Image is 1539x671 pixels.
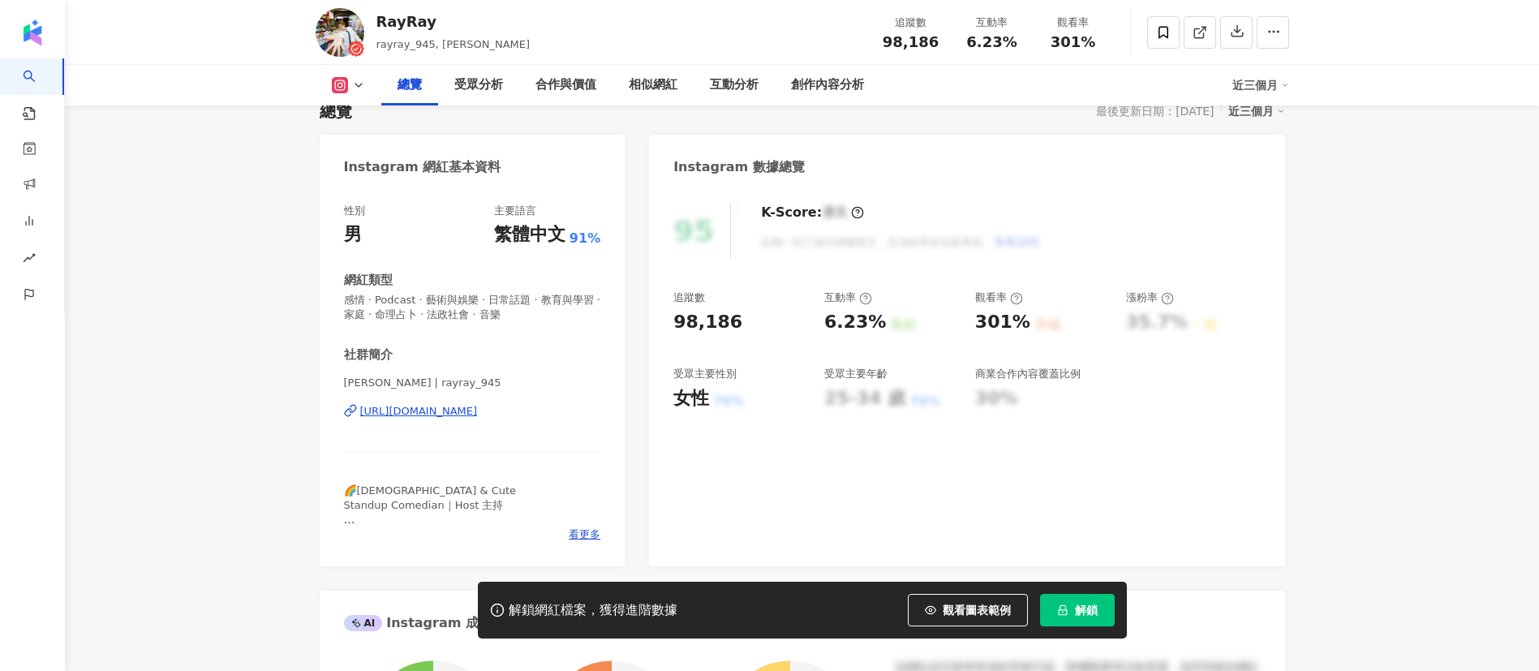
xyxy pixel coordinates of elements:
div: 男 [344,222,362,247]
div: 受眾主要年齡 [824,367,888,381]
div: 受眾分析 [454,75,503,95]
span: rise [23,242,36,278]
span: 91% [570,230,600,247]
div: 商業合作內容覆蓋比例 [975,367,1081,381]
div: 近三個月 [1232,72,1289,98]
div: [URL][DOMAIN_NAME] [360,404,478,419]
div: 女性 [673,386,709,411]
div: 觀看率 [1042,15,1104,31]
span: rayray_945, [PERSON_NAME] [376,38,531,50]
div: 解鎖網紅檔案，獲得進階數據 [509,602,677,619]
div: 98,186 [673,310,742,335]
div: 網紅類型 [344,272,393,289]
div: 互動率 [824,290,872,305]
span: 解鎖 [1075,604,1098,617]
span: 🌈[DEMOGRAPHIC_DATA] & Cute Standup Comedian｜Host 主持 ​ 靠練笑話討生活 (͡° ͜ʖ ͡°) ⠀↳可愛又迷人的反派角色 ​ ▷▶ Kimóo ... [344,484,530,659]
div: 創作內容分析 [791,75,864,95]
img: KOL Avatar [316,8,364,57]
span: [PERSON_NAME] | rayray_945 [344,376,601,390]
div: 觀看率 [975,290,1023,305]
span: 6.23% [966,34,1017,50]
div: 繁體中文 [494,222,565,247]
button: 觀看圖表範例 [908,594,1028,626]
img: logo icon [19,19,45,45]
span: 看更多 [569,527,600,542]
span: 感情 · Podcast · 藝術與娛樂 · 日常話題 · 教育與學習 · 家庭 · 命理占卜 · 法政社會 · 音樂 [344,293,601,322]
div: 近三個月 [1228,101,1285,122]
div: 追蹤數 [880,15,942,31]
div: 最後更新日期：[DATE] [1096,105,1214,118]
a: [URL][DOMAIN_NAME] [344,404,601,419]
div: Instagram 數據總覽 [673,158,805,176]
div: 主要語言 [494,204,536,218]
div: Instagram 網紅基本資料 [344,158,501,176]
div: 合作與價值 [535,75,596,95]
div: 社群簡介 [344,346,393,363]
button: 解鎖 [1040,594,1115,626]
div: 6.23% [824,310,886,335]
div: 性別 [344,204,365,218]
span: 98,186 [883,33,939,50]
div: 總覽 [398,75,422,95]
div: 互動率 [961,15,1023,31]
div: 追蹤數 [673,290,705,305]
div: 總覽 [320,100,352,123]
span: lock [1057,604,1068,616]
a: search [23,58,55,122]
div: 受眾主要性別 [673,367,737,381]
span: 301% [1051,34,1096,50]
div: RayRay [376,11,531,32]
div: K-Score : [761,204,864,222]
div: 漲粉率 [1126,290,1174,305]
div: 相似網紅 [629,75,677,95]
span: 觀看圖表範例 [943,604,1011,617]
div: 互動分析 [710,75,759,95]
div: 301% [975,310,1030,335]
